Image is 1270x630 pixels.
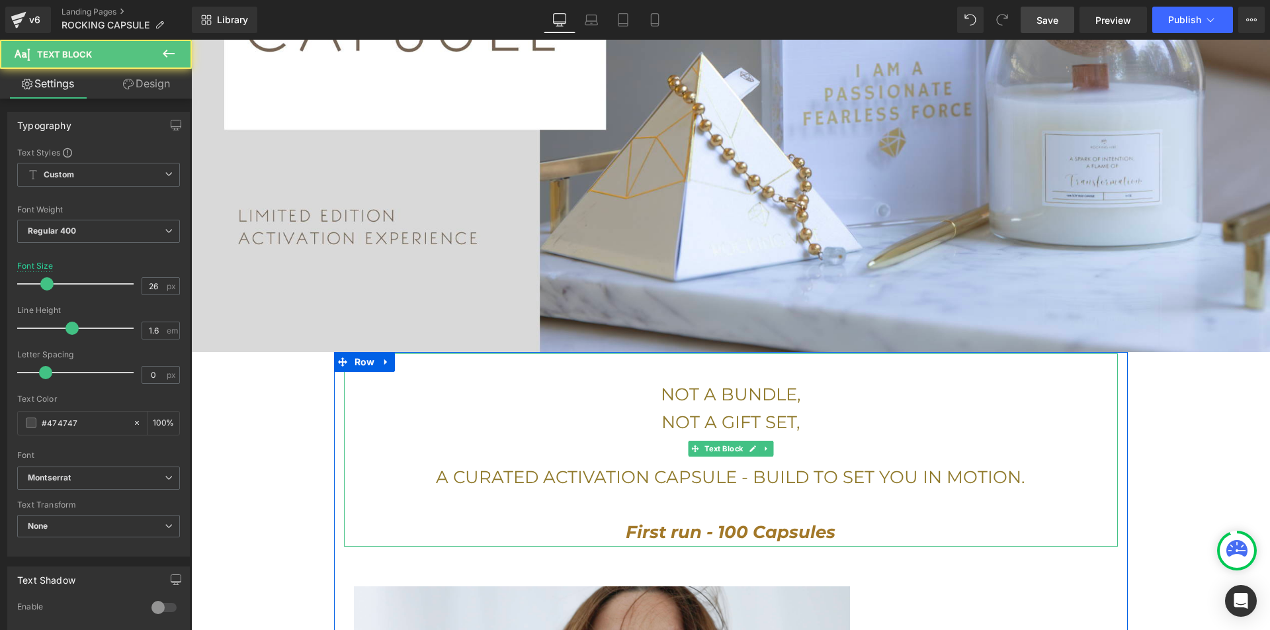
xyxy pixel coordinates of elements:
a: Desktop [544,7,575,33]
a: Laptop [575,7,607,33]
a: New Library [192,7,257,33]
a: Tablet [607,7,639,33]
span: NOT A BUNDLE, [470,344,610,365]
span: ROCKING CAPSULE [62,20,149,30]
div: Text Color [17,394,180,404]
b: Custom [44,169,74,181]
span: Preview [1095,13,1131,27]
b: Regular 400 [28,226,77,236]
button: More [1238,7,1265,33]
span: A CURATED ACTIVATION CAPSULE - BUILD TO SET YOU IN MOTION. [245,427,834,448]
button: Undo [957,7,984,33]
a: Mobile [639,7,671,33]
span: Library [217,14,248,26]
div: Typography [17,112,71,131]
div: Enable [17,602,138,615]
span: Save [1037,13,1058,27]
div: Text Styles [17,147,180,157]
a: Expand / Collapse [568,401,582,417]
div: v6 [26,11,43,28]
button: Redo [989,7,1015,33]
i: First run - 100 Capsules [435,482,644,503]
div: Font Weight [17,205,180,214]
div: % [148,412,179,435]
span: NOT A GIFT SET, [470,372,609,393]
div: Font Size [17,261,54,271]
span: Row [160,312,187,332]
span: px [167,282,178,291]
a: v6 [5,7,51,33]
div: Text Transform [17,500,180,510]
span: em [167,326,178,335]
button: Publish [1152,7,1233,33]
span: px [167,371,178,379]
b: None [28,521,48,531]
input: Color [42,416,126,430]
div: Font [17,451,180,460]
a: Preview [1079,7,1147,33]
div: Open Intercom Messenger [1225,585,1257,617]
div: Text Shadow [17,567,75,586]
a: Landing Pages [62,7,192,17]
span: Text Block [511,401,554,417]
div: Line Height [17,306,180,315]
span: Publish [1168,15,1201,25]
i: Montserrat [28,472,71,484]
a: Design [99,69,194,99]
a: Expand / Collapse [187,312,204,332]
span: Text Block [37,49,92,60]
div: Letter Spacing [17,350,180,359]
